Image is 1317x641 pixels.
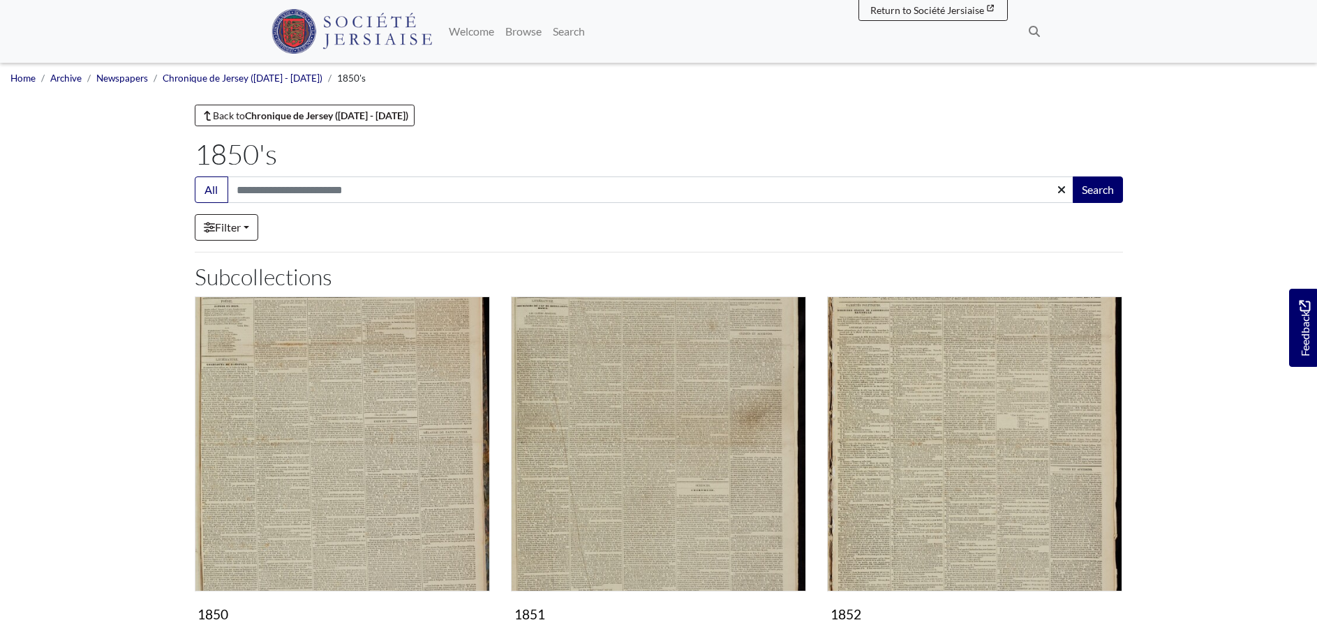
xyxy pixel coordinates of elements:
a: Chronique de Jersey ([DATE] - [DATE]) [163,73,322,84]
span: Return to Société Jersiaise [870,4,984,16]
button: All [195,176,228,203]
a: Browse [500,17,547,45]
span: 1850's [337,73,366,84]
a: Archive [50,73,82,84]
h1: 1850's [195,137,1123,171]
img: 1851 [511,296,806,591]
a: Home [10,73,36,84]
a: 1850 1850 [195,296,490,628]
img: 1852 [827,296,1122,591]
span: Feedback [1296,300,1313,356]
a: Welcome [443,17,500,45]
a: Filter [195,214,258,241]
a: Newspapers [96,73,148,84]
button: Search [1073,176,1123,203]
img: Société Jersiaise [271,9,433,54]
a: 1851 1851 [511,296,806,628]
a: Société Jersiaise logo [271,6,433,57]
a: 1852 1852 [827,296,1122,628]
h2: Subcollections [195,264,1123,290]
a: Would you like to provide feedback? [1289,289,1317,367]
input: Search this collection... [228,176,1074,203]
img: 1850 [195,296,490,591]
strong: Chronique de Jersey ([DATE] - [DATE]) [245,110,408,121]
a: Back toChronique de Jersey ([DATE] - [DATE]) [195,105,415,126]
a: Search [547,17,590,45]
